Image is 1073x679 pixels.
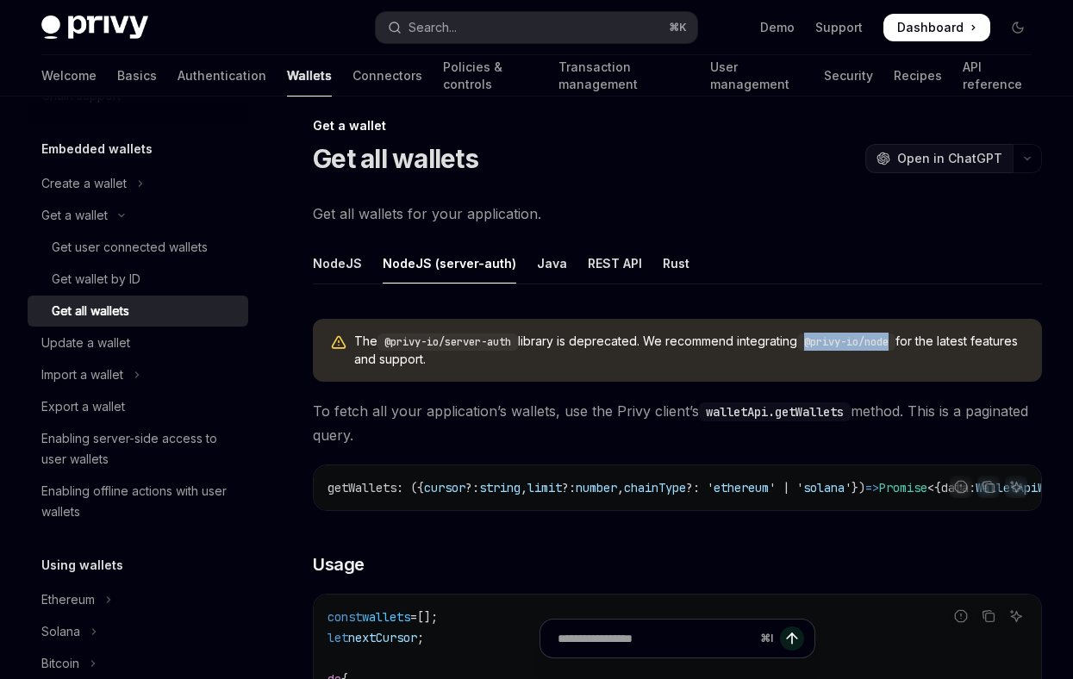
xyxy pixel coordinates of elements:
a: Dashboard [883,14,990,41]
span: ' | ' [769,480,803,495]
span: To fetch all your application’s wallets, use the Privy client’s method. This is a paginated query. [313,399,1042,447]
button: Toggle Import a wallet section [28,359,248,390]
button: Open search [376,12,696,43]
div: NodeJS [313,243,362,283]
span: Dashboard [897,19,964,36]
div: Enabling offline actions with user wallets [41,481,238,522]
span: '}) [845,480,865,495]
a: Wallets [287,55,332,97]
span: ⌘ K [669,21,687,34]
span: limit [527,480,562,495]
div: Get a wallet [313,117,1042,134]
code: @privy-io/server-auth [377,333,518,351]
input: Ask a question... [558,620,753,657]
img: dark logo [41,16,148,40]
span: => [865,480,879,495]
span: Promise [879,480,927,495]
button: Toggle Bitcoin section [28,648,248,679]
code: @privy-io/node [797,333,895,351]
div: Get all wallets [52,301,129,321]
span: chainType [624,480,686,495]
a: Export a wallet [28,391,248,422]
span: : [969,480,976,495]
span: getWallets [328,480,396,495]
span: : ({ [396,480,424,495]
button: Toggle dark mode [1004,14,1032,41]
div: Search... [409,17,457,38]
button: Toggle Solana section [28,616,248,647]
span: ?: [562,480,576,495]
button: Ask AI [1005,476,1027,498]
a: User management [710,55,803,97]
a: Recipes [894,55,942,97]
a: Welcome [41,55,97,97]
button: Report incorrect code [950,605,972,627]
a: Enabling offline actions with user wallets [28,476,248,527]
span: wallets [362,609,410,625]
div: Create a wallet [41,173,127,194]
div: Update a wallet [41,333,130,353]
span: ?: [465,480,479,495]
span: Get all wallets for your application. [313,202,1042,226]
span: const [328,609,362,625]
span: ethereum [714,480,769,495]
a: Demo [760,19,795,36]
a: API reference [963,55,1032,97]
span: solana [803,480,845,495]
a: Enabling server-side access to user wallets [28,423,248,475]
button: Copy the contents from the code block [977,605,1000,627]
h5: Using wallets [41,555,123,576]
span: data [941,480,969,495]
span: , [617,480,624,495]
code: walletApi.getWallets [699,402,851,421]
div: Import a wallet [41,364,123,385]
div: Solana [41,621,80,642]
button: Toggle Create a wallet section [28,168,248,199]
span: []; [417,609,438,625]
h5: Embedded wallets [41,139,153,159]
h1: Get all wallets [313,143,478,174]
button: Report incorrect code [950,476,972,498]
button: Toggle Ethereum section [28,584,248,615]
svg: Warning [330,334,347,352]
span: number [576,480,617,495]
a: Policies & controls [443,55,538,97]
a: Get all wallets [28,296,248,327]
span: cursor [424,480,465,495]
a: Get wallet by ID [28,264,248,295]
a: Support [815,19,863,36]
button: Copy the contents from the code block [977,476,1000,498]
span: { [934,480,941,495]
div: Enabling server-side access to user wallets [41,428,238,470]
a: Authentication [178,55,266,97]
button: Ask AI [1005,605,1027,627]
div: REST API [588,243,642,283]
div: Get wallet by ID [52,269,140,290]
span: , [521,480,527,495]
a: Transaction management [558,55,689,97]
span: Usage [313,552,365,576]
a: Connectors [352,55,422,97]
a: Basics [117,55,157,97]
div: Get a wallet [41,205,108,226]
div: Export a wallet [41,396,125,417]
button: Send message [780,626,804,651]
a: Security [824,55,873,97]
div: NodeJS (server-auth) [383,243,516,283]
span: = [410,609,417,625]
span: ?: ' [686,480,714,495]
a: Get user connected wallets [28,232,248,263]
span: The library is deprecated. We recommend integrating for the latest features and support. [354,333,1025,368]
div: Java [537,243,567,283]
button: Toggle Get a wallet section [28,200,248,231]
div: Get user connected wallets [52,237,208,258]
span: Open in ChatGPT [897,150,1002,167]
a: Update a wallet [28,327,248,358]
span: string [479,480,521,495]
div: Ethereum [41,589,95,610]
div: Bitcoin [41,653,79,674]
span: < [927,480,934,495]
div: Rust [663,243,689,283]
button: Open in ChatGPT [865,144,1013,173]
